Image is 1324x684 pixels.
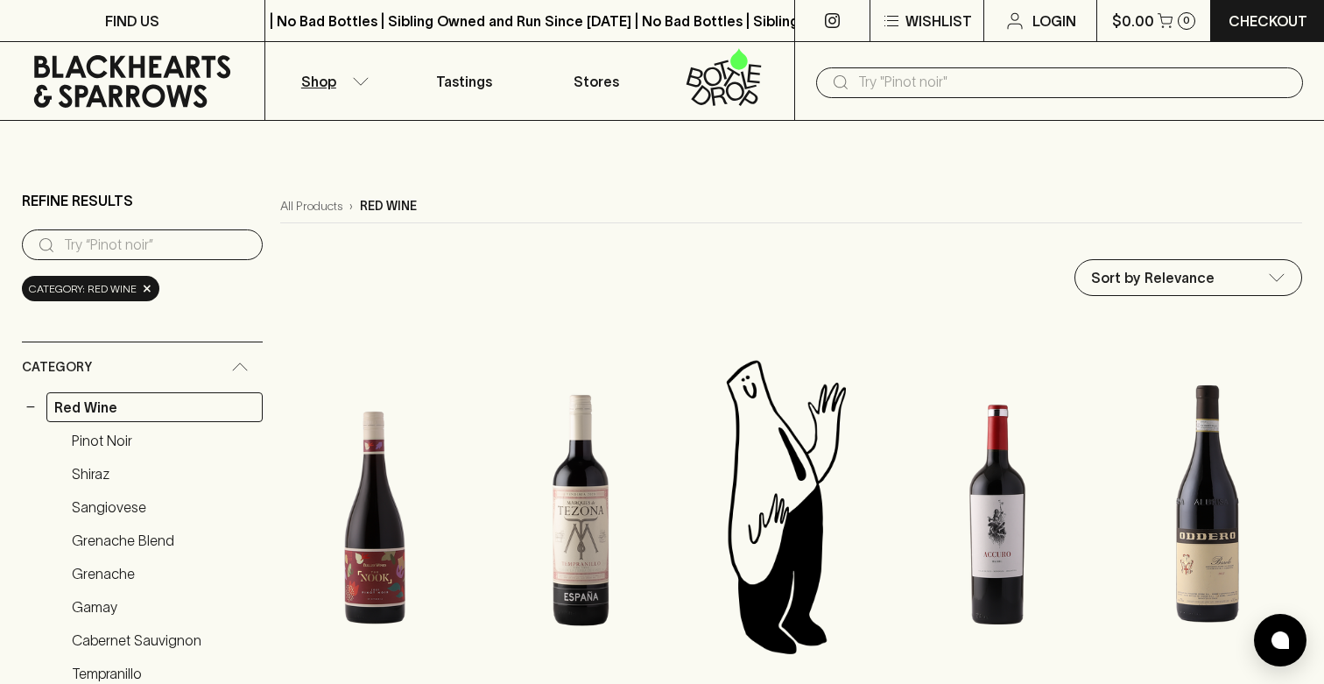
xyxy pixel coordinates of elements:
[64,625,263,655] a: Cabernet Sauvignon
[898,353,1096,659] img: Accuro Malbec 2021
[22,190,133,211] p: Refine Results
[574,71,619,92] p: Stores
[64,231,249,259] input: Try “Pinot noir”
[64,525,263,555] a: Grenache Blend
[1183,16,1190,25] p: 0
[22,398,39,416] button: −
[64,592,263,622] a: Gamay
[64,559,263,589] a: Grenache
[1091,267,1215,288] p: Sort by Relevance
[105,11,159,32] p: FIND US
[46,392,263,422] a: Red Wine
[1229,11,1307,32] p: Checkout
[1032,11,1076,32] p: Login
[29,280,137,298] span: Category: red wine
[436,71,492,92] p: Tastings
[64,426,263,455] a: Pinot Noir
[858,68,1289,96] input: Try "Pinot noir"
[301,71,336,92] p: Shop
[64,492,263,522] a: Sangiovese
[360,197,417,215] p: red wine
[692,353,880,659] img: Blackhearts & Sparrows Man
[530,42,662,120] a: Stores
[22,356,92,378] span: Category
[1075,260,1301,295] div: Sort by Relevance
[64,459,263,489] a: Shiraz
[1112,11,1154,32] p: $0.00
[905,11,972,32] p: Wishlist
[22,342,263,392] div: Category
[1271,631,1289,649] img: bubble-icon
[265,42,398,120] button: Shop
[398,42,530,120] a: Tastings
[142,279,152,298] span: ×
[486,353,674,659] img: Marques de Tezona Tempranillo 2024
[280,353,468,659] img: Buller The Nook Pinot Noir 2021
[1114,353,1302,659] img: Oddero Barolo Classico 2017
[280,197,342,215] a: All Products
[349,197,353,215] p: ›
